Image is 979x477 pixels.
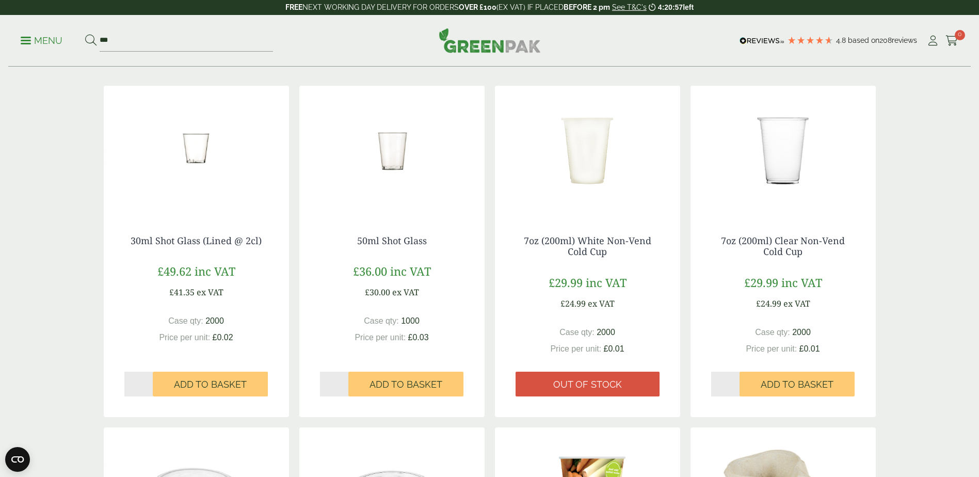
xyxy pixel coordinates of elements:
span: £41.35 [169,287,195,298]
span: £29.99 [549,275,583,290]
span: ex VAT [392,287,419,298]
span: Case qty: [364,316,399,325]
span: £24.99 [756,298,781,309]
a: 0 [945,33,958,49]
span: £30.00 [365,287,390,298]
span: left [683,3,694,11]
button: Add to Basket [348,372,463,396]
strong: FREE [285,3,302,11]
a: 7oz (200ml) White Non-Vend Cold Cup [524,234,651,258]
span: inc VAT [390,263,431,279]
span: 2000 [792,328,811,337]
a: 50ml Shot Glass [357,234,427,247]
a: Menu [21,35,62,45]
span: £24.99 [560,298,586,309]
button: Add to Basket [153,372,268,396]
span: reviews [892,36,917,44]
img: REVIEWS.io [740,37,784,44]
span: ex VAT [783,298,810,309]
span: 4:20:57 [658,3,683,11]
a: Out of stock [516,372,660,396]
span: Based on [848,36,879,44]
div: 4.79 Stars [787,36,833,45]
span: £36.00 [353,263,387,279]
span: Case qty: [168,316,203,325]
span: £0.02 [213,333,233,342]
span: 208 [879,36,892,44]
span: inc VAT [781,275,822,290]
strong: OVER £100 [459,3,496,11]
span: 1000 [401,316,420,325]
img: GreenPak Supplies [439,28,541,53]
a: 7oz (200ml) Clear Non-Vend Cold Cup [721,234,845,258]
img: 7oz (200ml) White Non-Vend Cold Cup-0 [495,86,680,215]
span: Add to Basket [761,379,833,390]
span: Price per unit: [550,344,601,353]
span: Add to Basket [370,379,442,390]
span: £29.99 [744,275,778,290]
button: Add to Basket [740,372,855,396]
span: Add to Basket [174,379,247,390]
span: Price per unit: [355,333,406,342]
span: £0.01 [604,344,624,353]
span: Price per unit: [159,333,210,342]
strong: BEFORE 2 pm [564,3,610,11]
a: See T&C's [612,3,647,11]
span: 4.8 [836,36,848,44]
span: Price per unit: [746,344,797,353]
span: ex VAT [588,298,615,309]
span: £0.03 [408,333,429,342]
span: Case qty: [755,328,790,337]
span: £0.01 [799,344,820,353]
button: Open CMP widget [5,447,30,472]
img: 50ml Shot Glass (Lined @ 2cl & 4cl)-0 [299,86,485,215]
span: Out of stock [553,379,622,390]
a: 30ml Shot Glass (Lined @ 2cl) [131,234,262,247]
span: Case qty: [559,328,595,337]
i: My Account [926,36,939,46]
span: £49.62 [157,263,191,279]
img: 7oz (200ml) Clear Non-Vend Cold Cup-0 [691,86,876,215]
span: ex VAT [197,287,223,298]
span: inc VAT [195,263,235,279]
img: 30ml Shot Glass (Lined @ 2cl)-0 [104,86,289,215]
span: inc VAT [586,275,627,290]
p: Menu [21,35,62,47]
i: Cart [945,36,958,46]
span: 2000 [205,316,224,325]
span: 0 [955,30,965,40]
span: 2000 [597,328,615,337]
